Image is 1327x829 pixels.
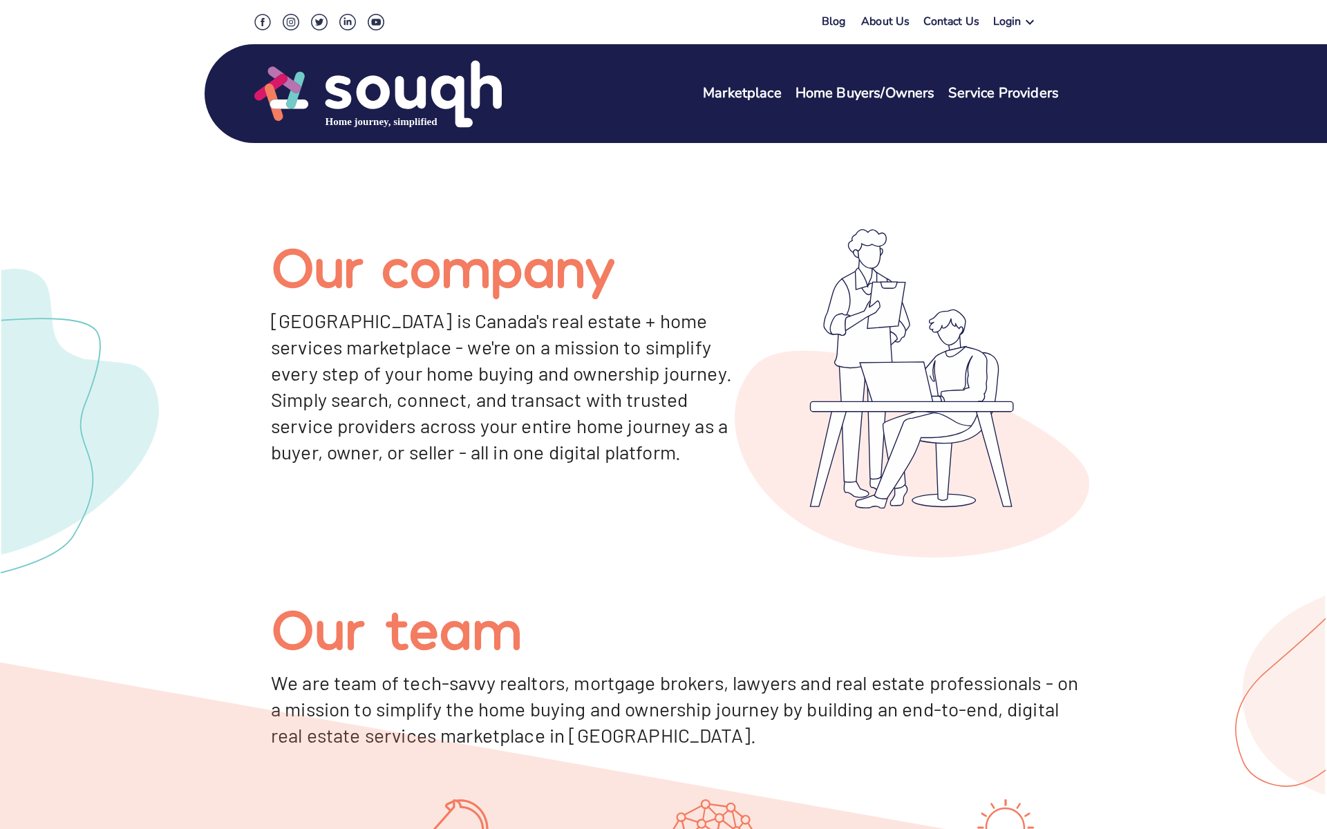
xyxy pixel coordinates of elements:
[368,14,384,30] img: Youtube Social Icon
[271,307,735,465] div: [GEOGRAPHIC_DATA] is Canada's real estate + home services marketplace - we're on a mission to sim...
[993,14,1022,34] div: Login
[238,602,523,653] div: Our team
[283,14,299,30] img: Instagram Social Icon
[238,669,1089,748] div: We are team of tech-savvy realtors, mortgage brokers, lawyers and real estate professionals - on ...
[703,84,782,104] a: Marketplace
[254,14,271,30] img: Facebook Social Icon
[339,14,356,30] img: LinkedIn Social Icon
[822,14,846,29] a: Blog
[271,240,735,291] h1: Our company
[796,84,935,104] a: Home Buyers/Owners
[948,84,1059,104] a: Service Providers
[861,14,910,34] a: About Us
[735,229,1089,558] img: Digital Real Estate Services - Souqh
[254,59,502,129] img: Souqh Logo
[311,14,328,30] img: Twitter Social Icon
[923,14,979,34] a: Contact Us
